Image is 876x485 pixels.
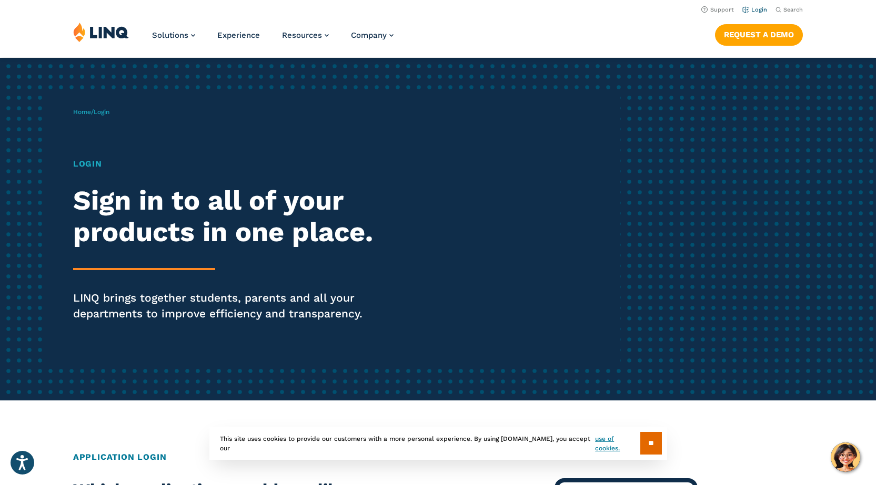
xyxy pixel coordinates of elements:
[351,30,387,40] span: Company
[152,30,188,40] span: Solutions
[217,30,260,40] a: Experience
[742,6,767,13] a: Login
[715,22,803,45] nav: Button Navigation
[701,6,734,13] a: Support
[351,30,394,40] a: Company
[73,108,91,116] a: Home
[282,30,329,40] a: Resources
[152,22,394,57] nav: Primary Navigation
[783,6,803,13] span: Search
[282,30,322,40] span: Resources
[209,427,667,460] div: This site uses cookies to provide our customers with a more personal experience. By using [DOMAIN...
[94,108,109,116] span: Login
[715,24,803,45] a: Request a Demo
[152,30,195,40] a: Solutions
[73,185,410,248] h2: Sign in to all of your products in one place.
[73,290,410,322] p: LINQ brings together students, parents and all your departments to improve efficiency and transpa...
[776,6,803,14] button: Open Search Bar
[73,158,410,170] h1: Login
[73,108,109,116] span: /
[595,434,640,453] a: use of cookies.
[831,442,860,472] button: Hello, have a question? Let’s chat.
[73,22,129,42] img: LINQ | K‑12 Software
